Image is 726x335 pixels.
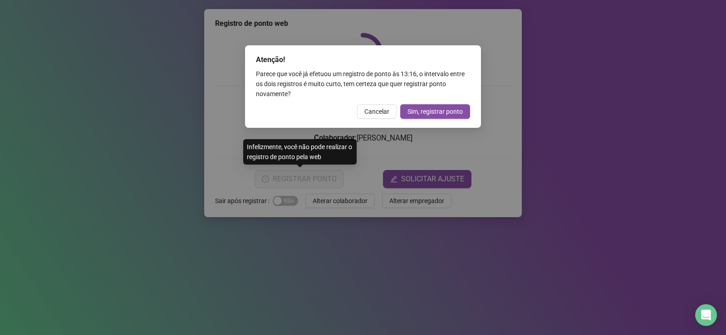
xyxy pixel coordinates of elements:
[400,104,470,119] button: Sim, registrar ponto
[256,54,470,65] div: Atenção!
[357,104,397,119] button: Cancelar
[407,107,463,117] span: Sim, registrar ponto
[364,107,389,117] span: Cancelar
[695,304,717,326] div: Open Intercom Messenger
[256,69,470,99] div: Parece que você já efetuou um registro de ponto às 13:16 , o intervalo entre os dois registros é ...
